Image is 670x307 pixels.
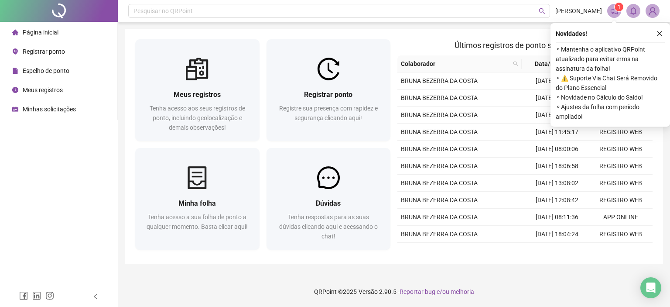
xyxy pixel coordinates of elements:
td: [DATE] 08:06:12 [525,72,589,90]
td: REGISTRO WEB [589,243,653,260]
td: APP ONLINE [589,209,653,226]
span: [PERSON_NAME] [555,6,602,16]
td: [DATE] 12:08:42 [525,192,589,209]
span: Meus registros [174,90,221,99]
td: REGISTRO WEB [589,226,653,243]
span: Colaborador [401,59,509,69]
span: left [92,293,99,300]
td: [DATE] 12:49:45 [525,107,589,124]
span: BRUNA BEZERRA DA COSTA [401,111,478,118]
span: ⚬ Novidade no Cálculo do Saldo! [556,93,665,102]
td: [DATE] 18:04:24 [525,226,589,243]
span: BRUNA BEZERRA DA COSTA [401,145,478,152]
span: schedule [12,106,18,112]
span: Página inicial [23,29,58,36]
span: 1 [618,4,621,10]
span: Meus registros [23,86,63,93]
td: REGISTRO WEB [589,158,653,175]
span: BRUNA BEZERRA DA COSTA [401,94,478,101]
span: Minha folha [178,199,216,207]
a: Registrar pontoRegistre sua presença com rapidez e segurança clicando aqui! [267,39,391,141]
a: DúvidasTenha respostas para as suas dúvidas clicando aqui e acessando o chat! [267,148,391,250]
img: 93146 [646,4,659,17]
span: instagram [45,291,54,300]
a: Minha folhaTenha acesso a sua folha de ponto a qualquer momento. Basta clicar aqui! [135,148,260,250]
span: Novidades ! [556,29,587,38]
span: Tenha acesso aos seus registros de ponto, incluindo geolocalização e demais observações! [150,105,245,131]
span: clock-circle [12,87,18,93]
sup: 1 [615,3,623,11]
td: [DATE] 11:45:17 [525,124,589,141]
span: BRUNA BEZERRA DA COSTA [401,231,478,238]
span: Dúvidas [316,199,341,207]
td: [DATE] 13:15:08 [525,243,589,260]
td: REGISTRO WEB [589,192,653,209]
span: ⚬ Ajustes da folha com período ampliado! [556,102,665,121]
span: BRUNA BEZERRA DA COSTA [401,128,478,135]
td: [DATE] 13:08:02 [525,175,589,192]
span: home [12,29,18,35]
span: notification [610,7,618,15]
div: Open Intercom Messenger [640,277,661,298]
span: Registre sua presença com rapidez e segurança clicando aqui! [279,105,378,121]
span: search [513,61,518,66]
span: Reportar bug e/ou melhoria [400,288,474,295]
span: environment [12,48,18,55]
span: Tenha acesso a sua folha de ponto a qualquer momento. Basta clicar aqui! [147,214,248,230]
span: Minhas solicitações [23,106,76,113]
footer: QRPoint © 2025 - 2.90.5 - [118,276,670,307]
span: Tenha respostas para as suas dúvidas clicando aqui e acessando o chat! [279,214,378,240]
td: [DATE] 18:06:58 [525,158,589,175]
td: REGISTRO WEB [589,141,653,158]
th: Data/Hora [522,55,584,72]
td: [DATE] 08:00:06 [525,141,589,158]
span: ⚬ Mantenha o aplicativo QRPoint atualizado para evitar erros na assinatura da folha! [556,45,665,73]
span: linkedin [32,291,41,300]
span: facebook [19,291,28,300]
span: BRUNA BEZERRA DA COSTA [401,214,478,221]
span: Registrar ponto [23,48,65,55]
span: BRUNA BEZERRA DA COSTA [401,162,478,169]
td: REGISTRO WEB [589,124,653,141]
span: BRUNA BEZERRA DA COSTA [401,179,478,186]
span: close [656,31,663,37]
span: ⚬ ⚠️ Suporte Via Chat Será Removido do Plano Essencial [556,73,665,93]
td: [DATE] 18:04:01 [525,90,589,107]
td: REGISTRO WEB [589,175,653,192]
span: BRUNA BEZERRA DA COSTA [401,197,478,204]
span: bell [629,7,637,15]
span: Últimos registros de ponto sincronizados [455,41,595,50]
span: search [539,8,545,14]
td: [DATE] 08:11:36 [525,209,589,226]
span: Espelho de ponto [23,67,69,74]
span: search [511,57,520,70]
span: Versão [359,288,378,295]
span: BRUNA BEZERRA DA COSTA [401,77,478,84]
span: Data/Hora [525,59,573,69]
a: Meus registrosTenha acesso aos seus registros de ponto, incluindo geolocalização e demais observa... [135,39,260,141]
span: file [12,68,18,74]
span: Registrar ponto [304,90,352,99]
